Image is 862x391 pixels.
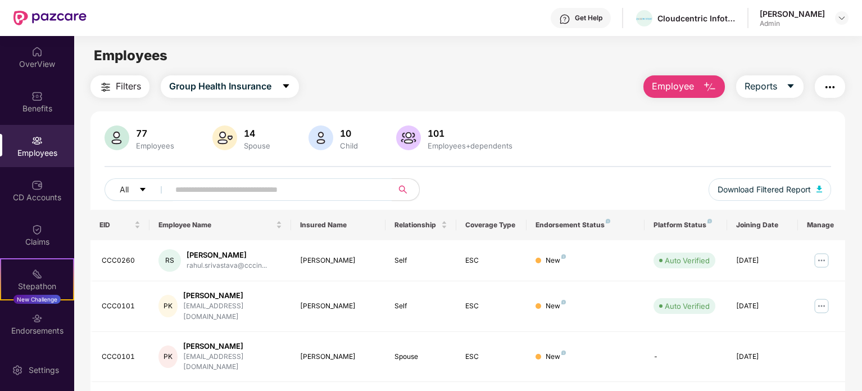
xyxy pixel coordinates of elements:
th: Manage [798,210,845,240]
div: Employees [134,141,176,150]
img: svg+xml;base64,PHN2ZyB4bWxucz0iaHR0cDovL3d3dy53My5vcmcvMjAwMC9zdmciIHhtbG5zOnhsaW5rPSJodHRwOi8vd3... [396,125,421,150]
div: [PERSON_NAME] [187,250,267,260]
img: svg+xml;base64,PHN2ZyB4bWxucz0iaHR0cDovL3d3dy53My5vcmcvMjAwMC9zdmciIHhtbG5zOnhsaW5rPSJodHRwOi8vd3... [816,186,822,192]
div: ESC [465,301,518,312]
img: svg+xml;base64,PHN2ZyB4bWxucz0iaHR0cDovL3d3dy53My5vcmcvMjAwMC9zdmciIHdpZHRoPSI4IiBoZWlnaHQ9IjgiIH... [561,254,566,259]
img: manageButton [813,297,831,315]
img: svg+xml;base64,PHN2ZyB4bWxucz0iaHR0cDovL3d3dy53My5vcmcvMjAwMC9zdmciIHdpZHRoPSI4IiBoZWlnaHQ9IjgiIH... [561,300,566,304]
div: [PERSON_NAME] [183,341,282,352]
div: [PERSON_NAME] [300,301,376,312]
div: 77 [134,128,176,139]
div: Cloudcentric Infotech Private Limited [657,13,736,24]
div: 101 [425,128,515,139]
div: rahul.srivastava@cccin... [187,260,267,271]
span: Group Health Insurance [169,79,271,93]
div: Auto Verified [665,300,710,312]
img: New Pazcare Logo [13,11,87,25]
span: Relationship [394,221,439,230]
div: [PERSON_NAME] [300,255,376,266]
div: PK [158,345,178,368]
div: Self [394,255,447,266]
div: 10 [338,128,360,139]
img: manageButton [813,251,831,269]
span: caret-down [786,82,795,92]
div: [EMAIL_ADDRESS][DOMAIN_NAME] [183,301,282,322]
th: EID [90,210,149,240]
td: - [645,332,727,383]
th: Coverage Type [456,210,527,240]
div: PK [158,295,178,317]
div: CCC0260 [102,255,140,266]
img: svg+xml;base64,PHN2ZyB4bWxucz0iaHR0cDovL3d3dy53My5vcmcvMjAwMC9zdmciIHhtbG5zOnhsaW5rPSJodHRwOi8vd3... [703,80,716,94]
img: svg+xml;base64,PHN2ZyBpZD0iQmVuZWZpdHMiIHhtbG5zPSJodHRwOi8vd3d3LnczLm9yZy8yMDAwL3N2ZyIgd2lkdGg9Ij... [31,91,43,102]
div: [PERSON_NAME] [183,290,282,301]
button: search [392,178,420,201]
div: New [546,352,566,362]
div: 14 [242,128,273,139]
span: Employee Name [158,221,274,230]
span: search [392,185,414,194]
img: CCClogo.png [636,17,652,20]
div: Platform Status [654,221,718,230]
span: All [120,183,129,196]
img: svg+xml;base64,PHN2ZyB4bWxucz0iaHR0cDovL3d3dy53My5vcmcvMjAwMC9zdmciIHhtbG5zOnhsaW5rPSJodHRwOi8vd3... [105,125,129,150]
span: Employee [652,79,694,93]
div: Spouse [394,352,447,362]
div: Spouse [242,141,273,150]
img: svg+xml;base64,PHN2ZyBpZD0iRW5kb3JzZW1lbnRzIiB4bWxucz0iaHR0cDovL3d3dy53My5vcmcvMjAwMC9zdmciIHdpZH... [31,313,43,324]
th: Relationship [385,210,456,240]
div: ESC [465,352,518,362]
div: CCC0101 [102,301,140,312]
span: caret-down [139,186,147,195]
div: [PERSON_NAME] [300,352,376,362]
img: svg+xml;base64,PHN2ZyBpZD0iRHJvcGRvd24tMzJ4MzIiIHhtbG5zPSJodHRwOi8vd3d3LnczLm9yZy8yMDAwL3N2ZyIgd2... [837,14,846,23]
div: Self [394,301,447,312]
img: svg+xml;base64,PHN2ZyB4bWxucz0iaHR0cDovL3d3dy53My5vcmcvMjAwMC9zdmciIHdpZHRoPSIyNCIgaGVpZ2h0PSIyNC... [823,80,837,94]
img: svg+xml;base64,PHN2ZyB4bWxucz0iaHR0cDovL3d3dy53My5vcmcvMjAwMC9zdmciIHdpZHRoPSI4IiBoZWlnaHQ9IjgiIH... [606,219,610,223]
div: Admin [760,19,825,28]
th: Joining Date [727,210,798,240]
div: New [546,301,566,312]
img: svg+xml;base64,PHN2ZyBpZD0iU2V0dGluZy0yMHgyMCIgeG1sbnM9Imh0dHA6Ly93d3cudzMub3JnLzIwMDAvc3ZnIiB3aW... [12,365,23,376]
img: svg+xml;base64,PHN2ZyB4bWxucz0iaHR0cDovL3d3dy53My5vcmcvMjAwMC9zdmciIHdpZHRoPSI4IiBoZWlnaHQ9IjgiIH... [707,219,712,223]
div: CCC0101 [102,352,140,362]
button: Allcaret-down [105,178,173,201]
button: Download Filtered Report [709,178,831,201]
span: Employees [94,47,167,64]
img: svg+xml;base64,PHN2ZyBpZD0iSG9tZSIgeG1sbnM9Imh0dHA6Ly93d3cudzMub3JnLzIwMDAvc3ZnIiB3aWR0aD0iMjAiIG... [31,46,43,57]
div: [PERSON_NAME] [760,8,825,19]
span: Filters [116,79,141,93]
span: Download Filtered Report [718,183,811,196]
img: svg+xml;base64,PHN2ZyB4bWxucz0iaHR0cDovL3d3dy53My5vcmcvMjAwMC9zdmciIHhtbG5zOnhsaW5rPSJodHRwOi8vd3... [212,125,237,150]
span: EID [99,221,132,230]
div: Child [338,141,360,150]
div: Stepathon [1,281,73,292]
div: RS [158,249,181,272]
img: svg+xml;base64,PHN2ZyB4bWxucz0iaHR0cDovL3d3dy53My5vcmcvMjAwMC9zdmciIHdpZHRoPSIyMSIgaGVpZ2h0PSIyMC... [31,268,43,280]
img: svg+xml;base64,PHN2ZyB4bWxucz0iaHR0cDovL3d3dy53My5vcmcvMjAwMC9zdmciIHhtbG5zOnhsaW5rPSJodHRwOi8vd3... [308,125,333,150]
button: Filters [90,75,149,98]
div: [DATE] [736,352,789,362]
span: caret-down [282,82,291,92]
th: Employee Name [149,210,291,240]
div: ESC [465,255,518,266]
div: Settings [25,365,62,376]
img: svg+xml;base64,PHN2ZyB4bWxucz0iaHR0cDovL3d3dy53My5vcmcvMjAwMC9zdmciIHdpZHRoPSI4IiBoZWlnaHQ9IjgiIH... [561,350,566,355]
button: Reportscaret-down [736,75,804,98]
div: Get Help [575,14,602,23]
img: svg+xml;base64,PHN2ZyBpZD0iRW1wbG95ZWVzIiB4bWxucz0iaHR0cDovL3d3dy53My5vcmcvMjAwMC9zdmciIHdpZHRoPS... [31,135,43,146]
button: Group Health Insurancecaret-down [161,75,299,98]
img: svg+xml;base64,PHN2ZyBpZD0iQ0RfQWNjb3VudHMiIGRhdGEtbmFtZT0iQ0QgQWNjb3VudHMiIHhtbG5zPSJodHRwOi8vd3... [31,179,43,191]
button: Employee [643,75,725,98]
img: svg+xml;base64,PHN2ZyBpZD0iQ2xhaW0iIHhtbG5zPSJodHRwOi8vd3d3LnczLm9yZy8yMDAwL3N2ZyIgd2lkdGg9IjIwIi... [31,224,43,235]
div: [DATE] [736,255,789,266]
div: New Challenge [13,295,61,304]
th: Insured Name [291,210,385,240]
img: svg+xml;base64,PHN2ZyBpZD0iSGVscC0zMngzMiIgeG1sbnM9Imh0dHA6Ly93d3cudzMub3JnLzIwMDAvc3ZnIiB3aWR0aD... [559,14,570,25]
div: [DATE] [736,301,789,312]
div: Employees+dependents [425,141,515,150]
div: [EMAIL_ADDRESS][DOMAIN_NAME] [183,352,282,373]
span: Reports [745,79,777,93]
img: svg+xml;base64,PHN2ZyB4bWxucz0iaHR0cDovL3d3dy53My5vcmcvMjAwMC9zdmciIHdpZHRoPSIyNCIgaGVpZ2h0PSIyNC... [99,80,112,94]
div: New [546,255,566,266]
